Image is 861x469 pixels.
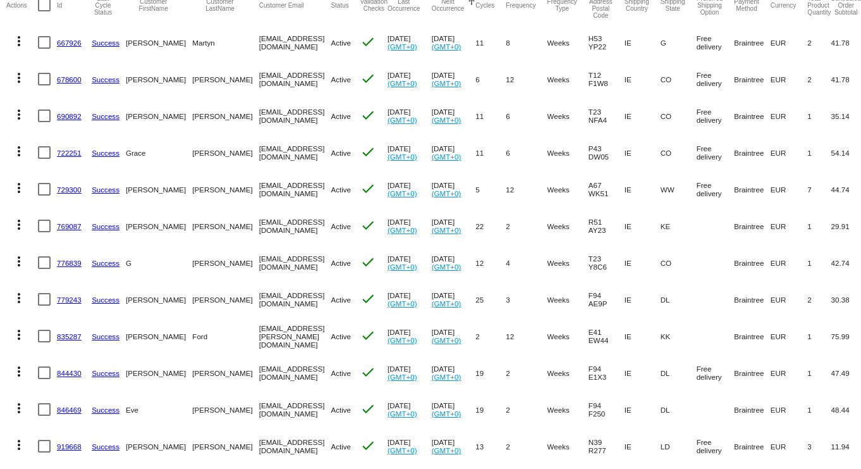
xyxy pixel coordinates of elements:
mat-cell: EUR [771,97,808,134]
mat-cell: 12 [506,171,547,208]
mat-cell: 1 [807,244,831,281]
a: 835287 [57,332,82,341]
mat-cell: 4 [506,244,547,281]
mat-cell: Weeks [547,354,589,391]
mat-cell: [DATE] [388,171,432,208]
mat-cell: [PERSON_NAME] [192,428,259,465]
a: Success [92,39,119,47]
mat-cell: Ford [192,318,259,354]
button: Change sorting for Status [331,1,348,9]
a: (GMT+0) [432,446,461,454]
mat-cell: IE [625,318,661,354]
mat-cell: [EMAIL_ADDRESS][DOMAIN_NAME] [259,208,331,244]
mat-cell: [PERSON_NAME] [192,391,259,428]
span: Active [331,296,351,304]
mat-cell: IE [625,134,661,171]
button: Change sorting for Cycles [475,1,494,9]
mat-cell: 12 [506,61,547,97]
a: 678600 [57,75,82,84]
mat-cell: Weeks [547,391,589,428]
mat-cell: [PERSON_NAME] [192,208,259,244]
mat-cell: EUR [771,428,808,465]
a: 779243 [57,296,82,304]
a: (GMT+0) [432,153,461,161]
mat-cell: [EMAIL_ADDRESS][DOMAIN_NAME] [259,354,331,391]
a: (GMT+0) [432,336,461,344]
span: Active [331,369,351,377]
mat-icon: check [360,438,376,453]
mat-icon: check [360,181,376,196]
mat-cell: 6 [506,97,547,134]
mat-icon: more_vert [11,437,27,453]
mat-cell: [PERSON_NAME] [126,428,192,465]
mat-cell: [DATE] [388,281,432,318]
a: (GMT+0) [388,446,417,454]
mat-cell: 19 [475,354,506,391]
mat-cell: 11 [475,24,506,61]
mat-icon: more_vert [11,144,27,159]
a: Success [92,369,119,377]
mat-cell: 1 [807,97,831,134]
mat-cell: Braintree [734,318,770,354]
mat-cell: G [661,24,697,61]
mat-cell: 7 [807,171,831,208]
mat-cell: 3 [807,428,831,465]
a: (GMT+0) [432,189,461,197]
mat-cell: [DATE] [432,391,476,428]
mat-cell: [DATE] [432,428,476,465]
mat-cell: Braintree [734,281,770,318]
mat-cell: IE [625,171,661,208]
a: (GMT+0) [388,116,417,124]
mat-cell: [PERSON_NAME] [126,24,192,61]
mat-cell: T12 F1W8 [589,61,625,97]
a: 667926 [57,39,82,47]
span: Active [331,149,351,157]
a: (GMT+0) [388,79,417,87]
a: (GMT+0) [432,116,461,124]
mat-cell: IE [625,244,661,281]
a: (GMT+0) [388,373,417,381]
mat-cell: Free delivery [697,134,735,171]
mat-cell: EUR [771,354,808,391]
mat-cell: [PERSON_NAME] [192,97,259,134]
mat-cell: 2 [475,318,506,354]
mat-cell: F94 AE9P [589,281,625,318]
mat-cell: [EMAIL_ADDRESS][DOMAIN_NAME] [259,428,331,465]
mat-cell: [DATE] [388,391,432,428]
mat-cell: T23 Y8C6 [589,244,625,281]
mat-cell: [DATE] [388,428,432,465]
mat-cell: IE [625,208,661,244]
mat-cell: Free delivery [697,24,735,61]
mat-cell: N39 R277 [589,428,625,465]
mat-cell: EUR [771,61,808,97]
mat-cell: [DATE] [432,134,476,171]
mat-cell: 11 [475,134,506,171]
mat-cell: 1 [807,354,831,391]
mat-cell: [EMAIL_ADDRESS][DOMAIN_NAME] [259,171,331,208]
mat-cell: DL [661,391,697,428]
mat-cell: [DATE] [432,281,476,318]
mat-cell: 3 [506,281,547,318]
mat-cell: CO [661,244,697,281]
mat-cell: G [126,244,192,281]
mat-cell: CO [661,61,697,97]
a: (GMT+0) [432,373,461,381]
a: 919668 [57,442,82,451]
mat-cell: [DATE] [388,318,432,354]
mat-icon: more_vert [11,34,27,49]
mat-cell: [PERSON_NAME] [192,134,259,171]
mat-cell: [PERSON_NAME] [126,281,192,318]
mat-icon: more_vert [11,364,27,379]
mat-cell: 6 [506,134,547,171]
a: 769087 [57,222,82,230]
mat-cell: [DATE] [432,354,476,391]
a: Success [92,185,119,194]
mat-icon: check [360,328,376,343]
mat-cell: [DATE] [432,208,476,244]
mat-cell: KK [661,318,697,354]
mat-cell: [DATE] [432,97,476,134]
mat-cell: [DATE] [388,134,432,171]
a: (GMT+0) [432,226,461,234]
mat-cell: 2 [506,391,547,428]
mat-cell: 2 [807,281,831,318]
